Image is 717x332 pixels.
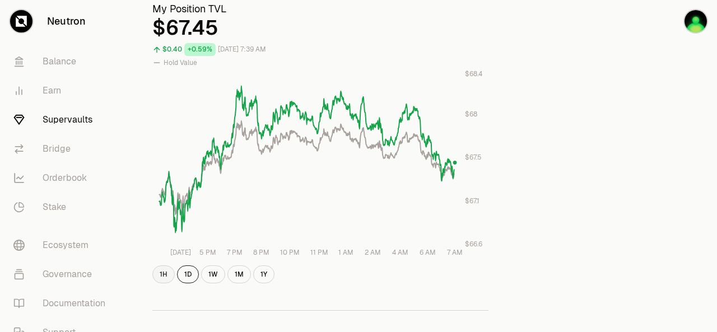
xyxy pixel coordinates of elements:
tspan: 10 PM [280,248,300,257]
h3: My Position TVL [152,1,488,17]
a: Governance [4,260,121,289]
tspan: 6 AM [420,248,436,257]
button: 1H [152,265,175,283]
button: 1W [201,265,225,283]
div: $67.45 [152,17,488,39]
tspan: $67.5 [465,153,482,162]
tspan: 4 AM [392,248,408,257]
a: Balance [4,47,121,76]
button: 1D [177,265,199,283]
a: Orderbook [4,163,121,193]
tspan: $66.6 [465,240,482,249]
tspan: 5 PM [199,248,216,257]
tspan: 11 PM [310,248,328,257]
a: Supervaults [4,105,121,134]
tspan: 2 AM [365,248,381,257]
button: 1Y [253,265,274,283]
tspan: 8 PM [253,248,269,257]
a: Bridge [4,134,121,163]
tspan: 7 PM [227,248,243,257]
a: Documentation [4,289,121,318]
tspan: $68 [465,110,477,119]
tspan: $68.4 [465,69,482,78]
div: +0.59% [184,43,216,56]
tspan: 1 AM [338,248,353,257]
img: Douglas Kamsou [685,10,707,32]
tspan: 7 AM [447,248,463,257]
a: Ecosystem [4,231,121,260]
a: Stake [4,193,121,222]
span: Hold Value [164,58,197,67]
button: 1M [227,265,251,283]
div: [DATE] 7:39 AM [218,43,266,56]
tspan: $67.1 [465,197,479,205]
div: $0.40 [162,43,182,56]
a: Earn [4,76,121,105]
tspan: [DATE] [170,248,191,257]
